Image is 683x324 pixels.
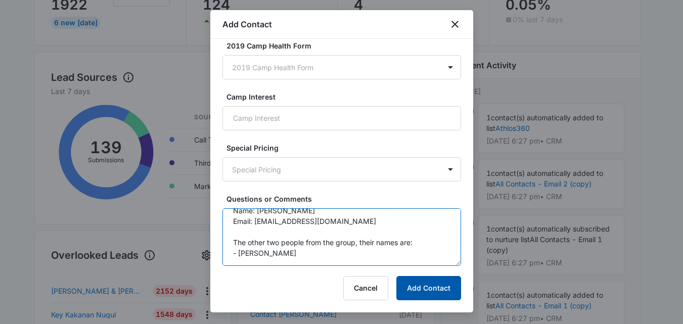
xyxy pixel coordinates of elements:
button: Add Contact [396,276,461,300]
label: Questions or Comments [226,194,465,204]
h1: Add Contact [222,18,272,30]
button: close [449,18,461,30]
button: Cancel [343,276,388,300]
textarea: Sure. Name: [PERSON_NAME] Email: [EMAIL_ADDRESS][DOMAIN_NAME] The other two people from the group... [222,208,461,266]
label: 2019 Camp Health Form [226,40,465,51]
label: Special Pricing [226,143,465,153]
label: Camp Interest [226,91,465,102]
input: Camp Interest [222,106,461,130]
